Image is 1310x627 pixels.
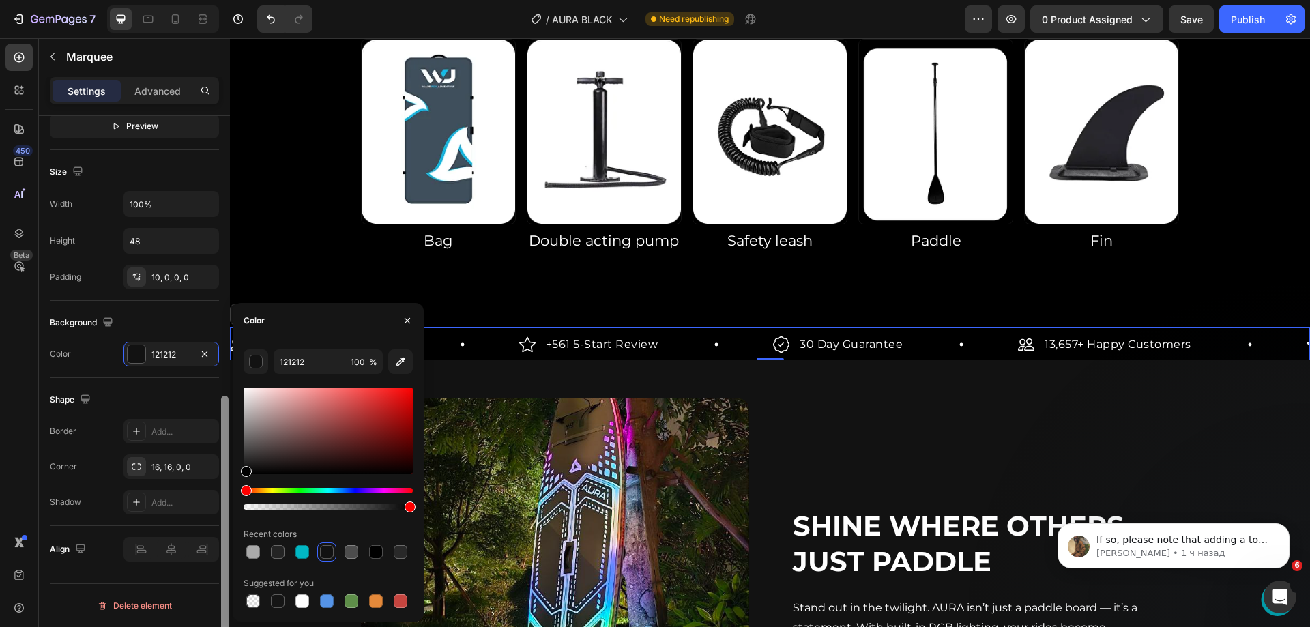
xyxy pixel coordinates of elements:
[552,12,613,27] span: AURA BLACK
[628,192,783,213] h2: Paddle
[97,598,172,614] div: Delete element
[546,12,549,27] span: /
[50,540,89,559] div: Align
[50,461,77,473] div: Corner
[50,114,219,138] button: Preview
[50,314,116,332] div: Background
[27,298,174,315] p: 13,657+ Happy Customers
[794,192,949,213] h2: Fin
[17,270,57,282] div: Marquee
[5,5,102,33] button: 7
[50,198,72,210] div: Width
[50,595,219,617] button: Delete element
[124,192,218,216] input: Auto
[244,488,413,493] div: Hue
[50,391,93,409] div: Shape
[1292,560,1302,571] span: 6
[1264,581,1296,613] iframe: Intercom live chat
[151,349,191,361] div: 121212
[124,229,218,253] input: Auto
[13,145,33,156] div: 450
[50,496,81,508] div: Shadow
[1030,5,1163,33] button: 0 product assigned
[230,38,1310,627] iframe: Design area
[10,250,33,261] div: Beta
[66,48,214,65] p: Marquee
[151,272,216,284] div: 10, 0, 0, 0
[463,192,617,213] h2: Safety leash
[151,461,216,473] div: 16, 16, 0, 0
[815,298,961,315] p: 13,657+ Happy Customers
[244,315,265,327] div: Color
[316,298,428,315] p: +561 5-Start Review
[89,11,96,27] p: 7
[1042,12,1133,27] span: 0 product assigned
[68,84,106,98] p: Settings
[151,426,216,438] div: Add...
[244,577,314,589] div: Suggested for you
[463,1,617,186] img: gempages_564961707999363891-136f1b16-4d22-4de8-a057-9c0b2237ac69.webp
[151,497,216,509] div: Add...
[1231,12,1265,27] div: Publish
[1180,14,1203,25] span: Save
[126,119,158,133] span: Preview
[244,528,297,540] div: Recent colors
[562,469,950,542] h2: Shine Where Others Just Paddle
[794,1,949,186] img: gempages_564961707999363891-3a04fb7e-b53b-4baf-a04d-6e54e84ca3e8.webp
[274,349,345,374] input: Eg: FFFFFF
[134,84,181,98] p: Advanced
[369,356,377,368] span: %
[50,163,86,181] div: Size
[50,271,81,283] div: Padding
[570,298,673,315] p: 30 Day Guarantee
[1169,5,1214,33] button: Save
[50,235,75,247] div: Height
[297,192,452,213] h2: Double acting pump
[257,5,312,33] div: Undo/Redo
[1219,5,1277,33] button: Publish
[50,425,76,437] div: Border
[50,348,71,360] div: Color
[628,1,783,186] img: gempages_564961707999363891-e7d491a8-4aaf-4d81-9f3f-91e7b0a3361a.webp
[1037,495,1310,590] iframe: Intercom notifications сообщение
[659,13,729,25] span: Need republishing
